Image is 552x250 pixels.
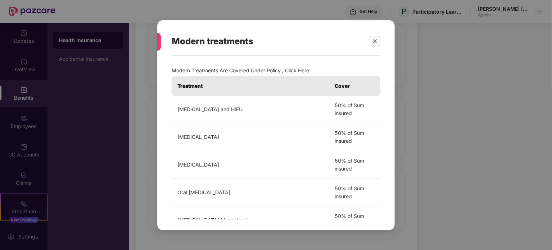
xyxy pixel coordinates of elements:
th: Treatment [172,76,329,95]
td: 50% of Sum insured [329,95,380,123]
span: close [372,38,377,44]
td: 50% of Sum insured [329,206,380,234]
td: 50% of Sum insured [329,123,380,151]
th: Cover [329,76,380,95]
td: [MEDICAL_DATA] [172,151,329,178]
td: 50% of Sum insured [329,178,380,206]
td: [MEDICAL_DATA] Monoclonal [172,206,329,234]
p: Modern Treatments Are Covered Under Policy , Click Here [172,66,380,74]
td: [MEDICAL_DATA] [172,123,329,151]
td: Oral [MEDICAL_DATA] [172,178,329,206]
td: 50% of Sum insured [329,151,380,178]
div: Modern treatments [172,27,363,55]
td: [MEDICAL_DATA] and HIFU [172,95,329,123]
